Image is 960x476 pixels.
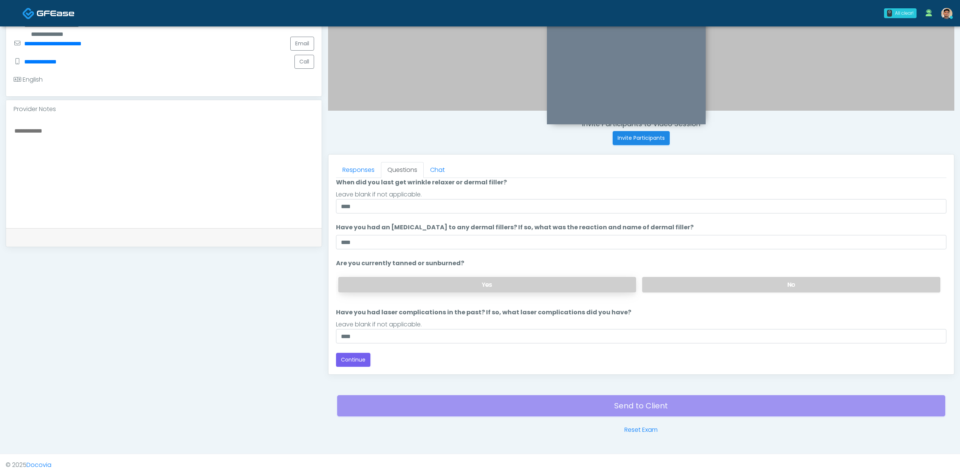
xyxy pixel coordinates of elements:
[26,461,51,469] a: Docovia
[294,55,314,69] button: Call
[642,277,940,292] label: No
[336,190,946,199] div: Leave blank if not applicable.
[336,178,507,187] label: When did you last get wrinkle relaxer or dermal filler?
[290,37,314,51] a: Email
[338,277,636,292] label: Yes
[22,1,74,25] a: Docovia
[381,162,424,178] a: Questions
[336,308,631,317] label: Have you had laser complications in the past? If so, what laser complications did you have?
[941,8,952,19] img: Kenner Medina
[895,10,914,17] div: All clear!
[336,259,464,268] label: Are you currently tanned or sunburned?
[879,5,921,21] a: 0 All clear!
[328,120,954,128] h4: Invite Participants to Video Session
[336,223,694,232] label: Have you had an [MEDICAL_DATA] to any dermal fillers? If so, what was the reaction and name of de...
[14,75,43,84] div: English
[613,131,670,145] button: Invite Participants
[424,162,451,178] a: Chat
[336,353,370,367] button: Continue
[37,9,74,17] img: Docovia
[624,425,658,434] a: Reset Exam
[22,7,35,20] img: Docovia
[6,100,322,118] div: Provider Notes
[887,10,892,17] div: 0
[336,162,381,178] a: Responses
[6,3,29,26] button: Open LiveChat chat widget
[336,320,946,329] div: Leave blank if not applicable.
